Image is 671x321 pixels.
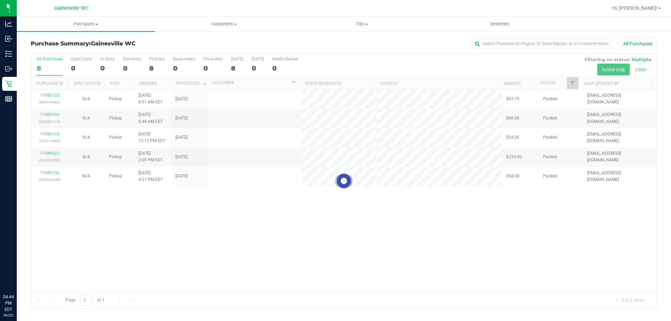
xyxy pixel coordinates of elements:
p: 04:44 PM EDT [3,294,14,313]
inline-svg: Retail [5,80,12,87]
a: Deliveries [431,17,569,31]
span: Gainesville WC [91,40,136,47]
p: 09/22 [3,313,14,318]
inline-svg: Outbound [5,65,12,72]
a: Customers [155,17,293,31]
span: Tills [293,21,431,27]
input: Search Purchase ID, Original ID, State Registry ID or Customer Name... [472,38,612,49]
button: All Purchases [619,38,657,50]
span: Deliveries [481,21,519,27]
a: Tills [293,17,431,31]
a: Purchases [17,17,155,31]
span: Hi, [PERSON_NAME]! [612,5,658,11]
inline-svg: Inventory [5,50,12,57]
h3: Purchase Summary: [31,41,239,47]
inline-svg: Reports [5,95,12,102]
iframe: Resource center [7,265,28,286]
iframe: Resource center unread badge [21,264,29,272]
span: Gainesville WC [54,5,88,11]
span: Purchases [17,21,155,27]
span: Customers [155,21,293,27]
inline-svg: Analytics [5,20,12,27]
inline-svg: Inbound [5,35,12,42]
